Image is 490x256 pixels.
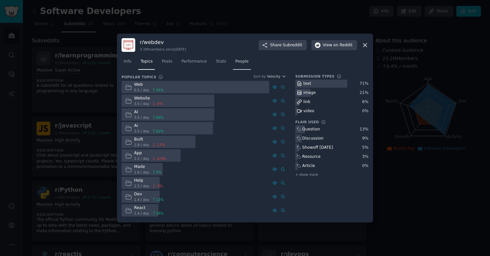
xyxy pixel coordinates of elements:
[179,56,209,70] a: Performance
[360,90,368,96] div: 21 %
[311,40,357,51] button: Viewon Reddit
[156,143,165,147] span: -17 %
[334,42,352,48] span: on Reddit
[140,47,186,52] div: 3.1M members since [DATE]
[303,108,314,114] div: video
[156,184,163,188] span: -3 %
[134,115,149,120] span: 3.5 / day
[156,197,164,202] span: 13 %
[134,197,149,202] span: 1.4 / day
[156,129,164,133] span: 62 %
[156,211,164,216] span: 34 %
[134,150,166,156] div: App
[362,108,368,114] div: 0 %
[134,109,164,115] div: AI
[134,205,164,211] div: React
[362,99,368,105] div: 6 %
[134,101,149,106] span: 3.5 / day
[302,136,323,142] div: Discussion
[362,145,368,151] div: 5 %
[156,170,162,174] span: 9 %
[253,74,266,79] div: Sort by
[362,154,368,160] div: 3 %
[156,101,163,106] span: -5 %
[303,99,311,105] div: link
[214,56,228,70] a: Stats
[235,59,249,65] span: People
[302,145,333,151] div: Showoff [DATE]
[124,59,131,65] span: Info
[138,56,155,70] a: Topics
[134,123,164,129] div: Ai
[134,156,149,161] span: 2.2 / day
[156,88,164,92] span: 45 %
[156,115,164,120] span: 66 %
[216,59,226,65] span: Stats
[134,96,163,101] div: Website
[134,178,163,184] div: Help
[302,154,320,160] div: Resource
[122,75,156,79] h3: Popular Topics
[162,59,172,65] span: Posts
[181,59,207,65] span: Performance
[295,120,319,124] h3: Flair Used
[295,172,318,177] span: + show more
[134,191,164,197] div: Dev
[134,88,149,92] span: 5.5 / day
[267,74,280,79] span: Velocity
[140,59,153,65] span: Topics
[134,129,149,133] span: 3.5 / day
[295,74,335,79] h3: Submission Types
[303,90,316,96] div: image
[122,56,134,70] a: Info
[122,38,135,52] img: webdev
[134,164,162,170] div: Made
[134,170,149,174] span: 1.6 / day
[360,127,368,132] div: 13 %
[303,81,311,87] div: text
[362,163,368,169] div: 0 %
[362,136,368,142] div: 9 %
[134,82,164,88] div: Web
[267,74,286,79] button: Velocity
[134,137,165,143] div: Built
[140,39,186,46] h3: r/ webdev
[233,56,251,70] a: People
[156,156,166,161] span: -0.9 %
[360,81,368,87] div: 71 %
[159,56,174,70] a: Posts
[134,143,149,147] span: 2.8 / day
[302,127,320,132] div: Question
[302,163,315,169] div: Article
[134,184,149,188] span: 1.5 / day
[259,40,307,51] button: ShareSubreddit
[323,42,352,48] span: View
[134,211,149,216] span: 1.4 / day
[270,42,302,48] span: Share
[283,42,302,48] span: Subreddit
